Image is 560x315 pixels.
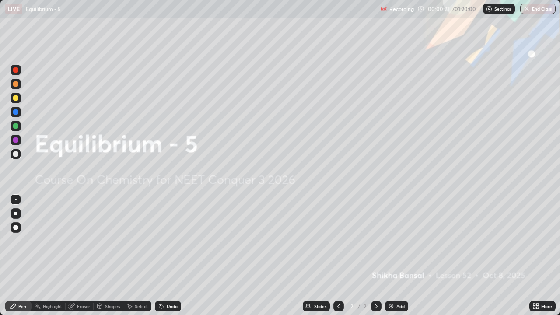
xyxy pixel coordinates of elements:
div: Highlight [43,304,62,308]
div: Slides [314,304,326,308]
img: recording.375f2c34.svg [381,5,388,12]
p: Recording [389,6,414,12]
img: end-class-cross [523,5,530,12]
div: More [541,304,552,308]
p: LIVE [8,5,20,12]
div: 2 [362,302,367,310]
div: 2 [347,304,356,309]
div: Undo [167,304,178,308]
div: Shapes [105,304,120,308]
img: class-settings-icons [486,5,493,12]
div: / [358,304,360,309]
button: End Class [520,3,556,14]
p: Equilibrium - 5 [26,5,61,12]
p: Settings [494,7,511,11]
div: Pen [18,304,26,308]
div: Select [135,304,148,308]
div: Eraser [77,304,90,308]
img: add-slide-button [388,303,395,310]
div: Add [396,304,405,308]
